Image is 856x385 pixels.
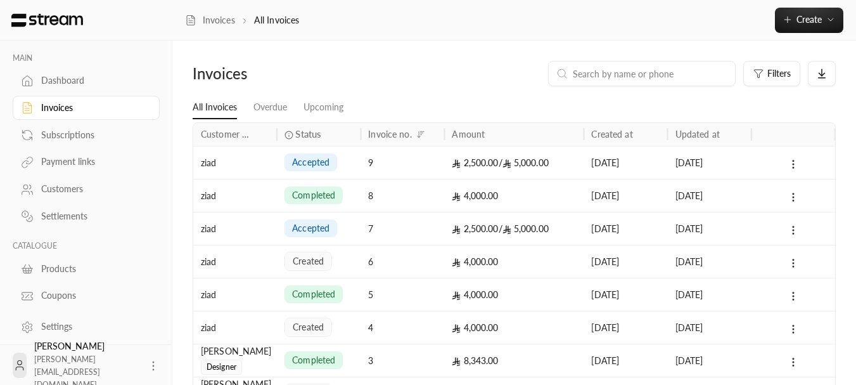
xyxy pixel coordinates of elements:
[41,183,144,195] div: Customers
[452,344,576,377] div: 8,343.00
[413,127,428,142] button: Sort
[254,14,300,27] p: All Invoices
[13,69,160,93] a: Dashboard
[368,344,437,377] div: 3
[368,129,411,140] div: Invoice no.
[591,344,660,377] div: [DATE]
[292,288,335,301] span: completed
[41,129,144,141] div: Subscriptions
[201,311,269,344] div: ziad
[41,289,144,302] div: Coupons
[201,179,269,212] div: ziad
[201,360,242,375] span: Designer
[767,69,791,78] span: Filters
[675,344,744,377] div: [DATE]
[13,96,160,121] a: Invoices
[796,14,822,25] span: Create
[292,354,335,367] span: completed
[775,8,843,33] button: Create
[193,96,237,119] a: All Invoices
[675,245,744,278] div: [DATE]
[13,122,160,147] a: Subscriptions
[292,222,329,235] span: accepted
[675,147,744,179] div: [DATE]
[13,315,160,339] a: Settings
[591,278,660,311] div: [DATE]
[201,278,269,311] div: ziad
[591,311,660,344] div: [DATE]
[41,320,144,333] div: Settings
[13,256,160,281] a: Products
[293,255,324,268] span: created
[675,179,744,212] div: [DATE]
[41,263,144,275] div: Products
[10,13,84,27] img: Logo
[253,96,287,119] a: Overdue
[591,129,632,140] div: Created at
[201,245,269,278] div: ziad
[368,245,437,278] div: 6
[292,189,335,202] span: completed
[185,14,299,27] nav: breadcrumb
[13,150,160,174] a: Payment links
[675,311,744,344] div: [DATE]
[452,278,576,311] div: 4,000.00
[452,157,502,168] span: 2,500.00 /
[452,179,576,212] div: 4,000.00
[303,96,343,119] a: Upcoming
[41,101,144,114] div: Invoices
[452,245,576,278] div: 4,000.00
[13,204,160,229] a: Settlements
[293,321,324,334] span: created
[185,14,235,27] a: Invoices
[452,311,576,344] div: 4,000.00
[13,284,160,308] a: Coupons
[573,67,727,81] input: Search by name or phone
[452,129,485,140] div: Amount
[368,147,437,179] div: 9
[743,61,800,86] button: Filters
[675,212,744,245] div: [DATE]
[452,147,576,179] div: 5,000.00
[675,278,744,311] div: [DATE]
[368,278,437,311] div: 5
[201,212,269,245] div: ziad
[591,179,660,212] div: [DATE]
[41,155,144,168] div: Payment links
[193,63,344,84] div: Invoices
[41,74,144,87] div: Dashboard
[41,210,144,223] div: Settlements
[201,147,269,179] div: ziad
[452,223,502,234] span: 2,500.00 /
[591,212,660,245] div: [DATE]
[13,177,160,202] a: Customers
[591,147,660,179] div: [DATE]
[292,156,329,169] span: accepted
[295,127,321,141] span: Status
[13,241,160,251] p: CATALOGUE
[201,129,253,140] div: Customer name
[368,212,437,245] div: 7
[368,179,437,212] div: 8
[675,129,720,140] div: Updated at
[368,311,437,344] div: 4
[452,212,576,245] div: 5,000.00
[201,344,269,358] div: [PERSON_NAME]
[591,245,660,278] div: [DATE]
[13,53,160,63] p: MAIN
